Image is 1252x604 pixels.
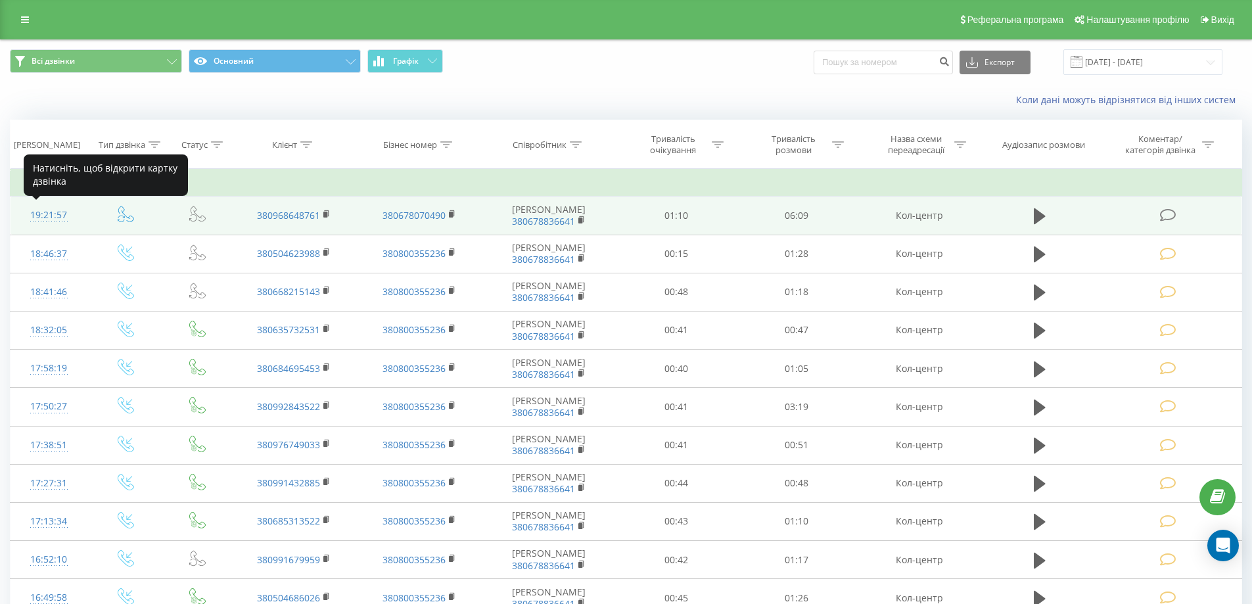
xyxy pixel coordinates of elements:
td: 00:40 [616,350,737,388]
a: 380678836641 [512,253,575,266]
td: [PERSON_NAME] [482,426,616,464]
a: 380668215143 [257,285,320,298]
td: 01:10 [737,502,857,540]
a: 380678836641 [512,406,575,419]
button: Всі дзвінки [10,49,182,73]
td: Кол-центр [856,502,981,540]
div: Аудіозапис розмови [1002,139,1085,151]
a: 380635732531 [257,323,320,336]
a: 380991679959 [257,553,320,566]
td: [PERSON_NAME] [482,464,616,502]
div: Бізнес номер [383,139,437,151]
button: Графік [367,49,443,73]
td: [PERSON_NAME] [482,273,616,311]
a: 380684695453 [257,362,320,375]
a: 380800355236 [383,515,446,527]
td: [PERSON_NAME] [482,541,616,579]
a: 380678070490 [383,209,446,221]
a: 380678836641 [512,444,575,457]
a: 380800355236 [383,285,446,298]
td: Сьогодні [11,170,1242,197]
td: 00:48 [737,464,857,502]
td: 00:41 [616,426,737,464]
td: Кол-центр [856,235,981,273]
span: Графік [393,57,419,66]
td: Кол-центр [856,350,981,388]
td: 00:44 [616,464,737,502]
div: 19:21:57 [24,202,74,228]
div: Співробітник [513,139,567,151]
div: Тип дзвінка [99,139,145,151]
td: Кол-центр [856,197,981,235]
td: Кол-центр [856,464,981,502]
td: Кол-центр [856,273,981,311]
a: 380678836641 [512,330,575,342]
input: Пошук за номером [814,51,953,74]
td: Кол-центр [856,541,981,579]
td: Кол-центр [856,311,981,349]
span: Реферальна програма [967,14,1064,25]
div: 16:52:10 [24,547,74,572]
td: Кол-центр [856,426,981,464]
a: 380504623988 [257,247,320,260]
td: 06:09 [737,197,857,235]
button: Експорт [960,51,1031,74]
a: 380800355236 [383,323,446,336]
div: Статус [181,139,208,151]
td: [PERSON_NAME] [482,388,616,426]
a: 380800355236 [383,247,446,260]
div: Клієнт [272,139,297,151]
div: 17:13:34 [24,509,74,534]
td: 01:17 [737,541,857,579]
div: Коментар/категорія дзвінка [1122,133,1199,156]
a: 380800355236 [383,476,446,489]
td: [PERSON_NAME] [482,197,616,235]
a: 380678836641 [512,291,575,304]
td: 03:19 [737,388,857,426]
a: 380800355236 [383,400,446,413]
a: 380800355236 [383,438,446,451]
a: 380800355236 [383,553,446,566]
div: 18:32:05 [24,317,74,343]
td: 00:51 [737,426,857,464]
span: Налаштування профілю [1086,14,1189,25]
div: Тривалість розмови [758,133,829,156]
a: 380504686026 [257,592,320,604]
span: Всі дзвінки [32,56,75,66]
td: 01:05 [737,350,857,388]
a: 380685313522 [257,515,320,527]
a: 380678836641 [512,482,575,495]
td: 01:10 [616,197,737,235]
td: 00:42 [616,541,737,579]
button: Основний [189,49,361,73]
a: Коли дані можуть відрізнятися вiд інших систем [1016,93,1242,106]
td: 01:18 [737,273,857,311]
td: 00:15 [616,235,737,273]
td: [PERSON_NAME] [482,311,616,349]
div: Open Intercom Messenger [1207,530,1239,561]
td: [PERSON_NAME] [482,502,616,540]
td: 00:41 [616,388,737,426]
a: 380800355236 [383,362,446,375]
div: 18:46:37 [24,241,74,267]
a: 380678836641 [512,368,575,381]
td: 00:48 [616,273,737,311]
div: Тривалість очікування [638,133,708,156]
td: 00:41 [616,311,737,349]
div: [PERSON_NAME] [14,139,80,151]
a: 380976749033 [257,438,320,451]
td: 00:47 [737,311,857,349]
div: 17:50:27 [24,394,74,419]
div: 17:27:31 [24,471,74,496]
span: Вихід [1211,14,1234,25]
a: 380678836641 [512,521,575,533]
td: Кол-центр [856,388,981,426]
div: 17:58:19 [24,356,74,381]
div: 17:38:51 [24,432,74,458]
a: 380678836641 [512,559,575,572]
div: Натисніть, щоб відкрити картку дзвінка [24,154,188,196]
a: 380991432885 [257,476,320,489]
a: 380992843522 [257,400,320,413]
td: 00:43 [616,502,737,540]
div: 18:41:46 [24,279,74,305]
